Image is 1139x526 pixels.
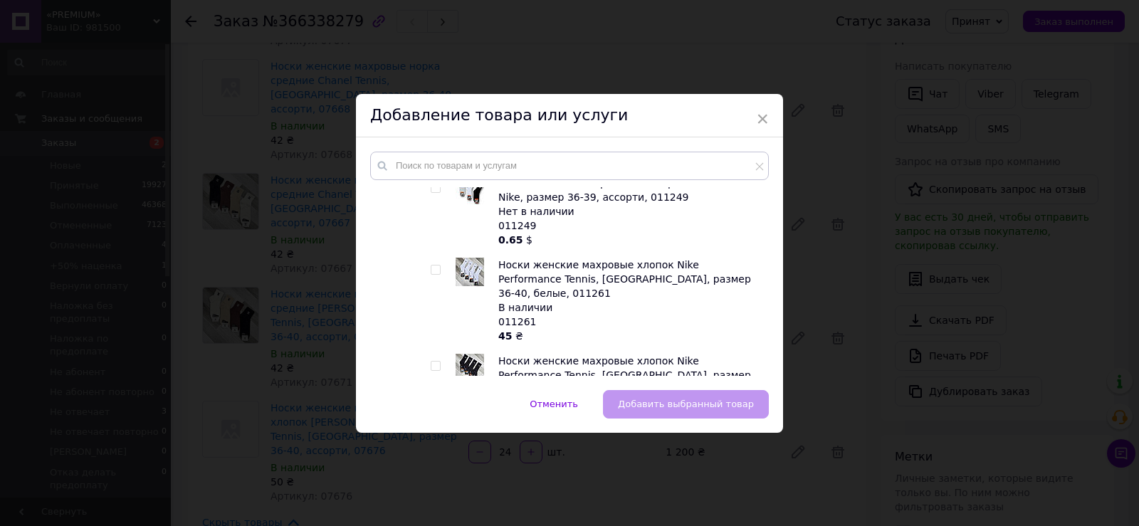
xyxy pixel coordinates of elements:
[498,300,761,315] div: В наличии
[498,220,536,231] span: 011249
[498,330,512,342] b: 45
[498,177,740,203] span: Носки женские спортивные махровые хлопок Nike, размер 36-39, ассорти, 011249
[356,94,783,137] div: Добавление товара или услуги
[456,354,484,382] img: Носки женские махровые хлопок Nike Performance Tennis, Турция, размер 36-40, чёрные, 011262
[498,233,761,247] div: $
[456,176,484,204] img: Носки женские спортивные махровые хлопок Nike, размер 36-39, ассорти, 011249
[756,107,769,131] span: ×
[370,152,769,180] input: Поиск по товарам и услугам
[498,355,751,395] span: Носки женские махровые хлопок Nike Performance Tennis, [GEOGRAPHIC_DATA], размер 36-40, чёрные, 0...
[530,399,578,409] span: Отменить
[498,204,761,219] div: Нет в наличии
[498,329,761,343] div: ₴
[498,234,523,246] b: 0.65
[498,316,536,327] span: 011261
[456,258,484,286] img: Носки женские махровые хлопок Nike Performance Tennis, Турция, размер 36-40, белые, 011261
[498,259,751,299] span: Носки женские махровые хлопок Nike Performance Tennis, [GEOGRAPHIC_DATA], размер 36-40, белые, 01...
[515,390,593,419] button: Отменить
